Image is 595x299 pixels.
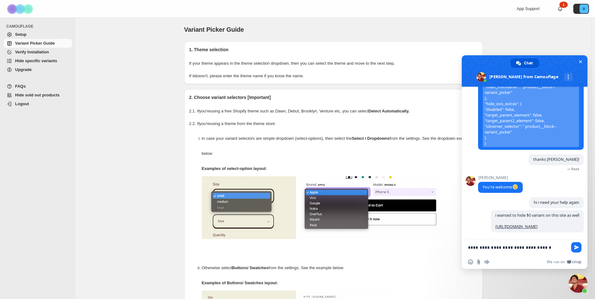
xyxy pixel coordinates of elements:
[468,239,569,255] textarea: Compose your message...
[4,82,72,91] a: FAQs
[573,4,589,14] button: Avatar with initials B
[482,38,579,147] span: Sure, this is the configuration that we use at our end
[6,24,72,29] span: CAMOUFLAGE
[189,121,478,127] p: 2.2. If you're using a theme from the theme store:
[583,7,585,11] text: B
[202,260,478,275] p: Otherwise select from the settings. See the example below
[15,41,55,46] span: Variant Picker Guide
[483,55,579,147] span: { "hide_oos_query_selectors": { "selector_type": "radio", "input_selector": "radio", "field_selec...
[524,58,533,68] span: Chat
[510,58,539,68] a: Chat
[478,176,523,180] span: [PERSON_NAME]
[4,30,72,39] a: Setup
[547,259,581,264] a: We run onCrisp
[189,94,478,101] h2: 2. Choose variant selectors [Important]
[4,57,72,65] a: Hide specific variants
[580,4,588,13] span: Avatar with initials B
[476,259,481,264] span: Send a file
[202,176,296,239] img: camouflage-select-options
[202,280,278,285] strong: Examples of Buttons/ Swatches layout:
[15,84,26,89] span: FAQs
[4,91,72,100] a: Hide sold out products
[534,200,579,205] span: hi i need your help again
[299,176,441,239] img: camouflage-select-options-2
[189,46,478,53] h2: 1. Theme selection
[5,0,36,18] img: Camouflage
[189,73,478,79] p: If it doesn't , please enter the theme name if you know the name.
[15,50,49,54] span: Verify Installation
[495,213,579,229] span: i wanted to hide $0 variant on this site as well
[4,48,72,57] a: Verify Installation
[533,157,579,162] span: thanks [PERSON_NAME]!
[484,259,489,264] span: Audio message
[189,108,478,114] p: 2.1. If you're using a free Shopify theme such as Dawn, Debut, Brooklyn, Venture etc, you can select
[4,39,72,48] a: Variant Picker Guide
[184,26,244,33] span: Variant Picker Guide
[577,58,584,65] span: Close chat
[15,32,26,37] span: Setup
[559,2,568,8] div: 1
[482,184,518,190] span: You're welcome
[569,274,587,293] a: Close chat
[202,166,267,171] strong: Examples of select-option layout:
[572,259,581,264] span: Crisp
[468,259,473,264] span: Insert an emoji
[15,93,60,97] span: Hide sold out products
[4,100,72,108] a: Logout
[189,60,478,67] p: If your theme appears in the theme selection dropdown, then you can select the theme and move to ...
[352,136,390,141] strong: Select / Dropdowns
[571,242,581,253] span: Send
[202,131,478,161] p: In case your variant selectors are simple dropdown (select-options), then select the from the set...
[571,167,579,171] span: Read
[232,265,268,270] strong: Buttons/ Swatches
[557,6,563,12] a: 1
[15,58,57,63] span: Hide specific variants
[368,109,410,113] strong: Detect Automatically.
[547,259,565,264] span: We run on
[495,224,537,229] a: [URL][DOMAIN_NAME]
[4,65,72,74] a: Upgrade
[15,67,32,72] span: Upgrade
[517,6,539,11] span: App Support
[15,101,29,106] span: Logout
